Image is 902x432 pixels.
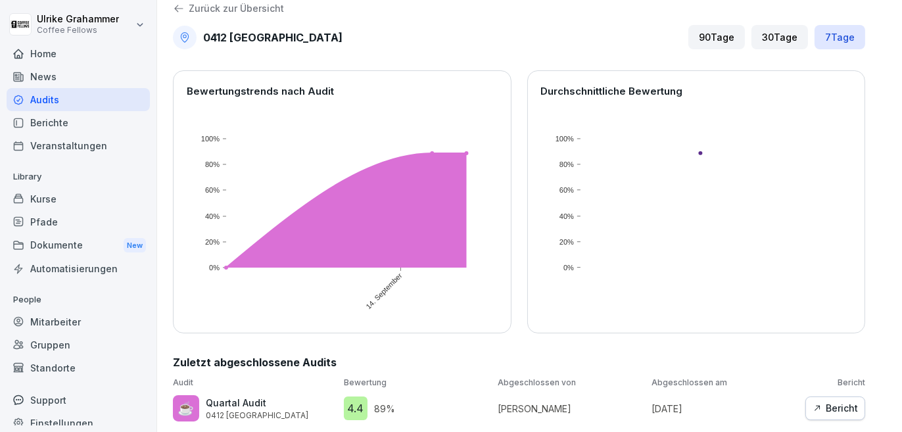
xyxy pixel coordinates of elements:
a: DokumenteNew [7,233,150,258]
text: 80% [559,160,573,168]
a: Veranstaltungen [7,134,150,157]
p: [DATE] [652,402,799,416]
p: Bericht [805,377,865,389]
p: 89 % [374,402,395,416]
p: [PERSON_NAME] [498,402,645,416]
text: 80% [205,160,220,168]
p: ☕ [178,398,195,418]
a: Pfade [7,210,150,233]
p: Audit [173,377,337,389]
p: 0412 [GEOGRAPHIC_DATA] [206,410,308,421]
p: Abgeschlossen am [652,377,799,389]
a: Automatisierungen [7,257,150,280]
text: 100% [201,135,220,143]
div: 90 Tage [688,25,745,49]
div: 30 Tage [751,25,808,49]
text: 100% [555,135,573,143]
p: Durchschnittliche Bewertung [541,84,852,99]
div: New [124,238,146,253]
text: 60% [559,186,573,194]
text: 14. September [364,271,404,310]
a: Gruppen [7,333,150,356]
text: 0% [563,264,574,272]
button: Bericht [805,396,865,420]
a: Audits [7,88,150,111]
p: Bewertungstrends nach Audit [187,84,498,99]
p: Quartal Audit [206,396,308,410]
a: Mitarbeiter [7,310,150,333]
div: 7 Tage [815,25,865,49]
div: 4.4 [344,396,368,420]
a: Zurück zur Übersicht [173,3,865,14]
h2: 0412 [GEOGRAPHIC_DATA] [203,30,343,45]
a: Standorte [7,356,150,379]
p: People [7,289,150,310]
text: 0% [209,264,220,272]
p: Ulrike Grahammer [37,14,119,25]
h2: Zuletzt abgeschlossene Audits [173,354,865,370]
a: Home [7,42,150,65]
text: 20% [559,238,573,246]
p: Abgeschlossen von [498,377,645,389]
text: 20% [205,238,220,246]
a: News [7,65,150,88]
p: Bewertung [344,377,491,389]
div: Dokumente [7,233,150,258]
p: Library [7,166,150,187]
p: Coffee Fellows [37,26,119,35]
text: 40% [559,212,573,220]
div: Support [7,389,150,412]
text: 40% [205,212,220,220]
a: Berichte [7,111,150,134]
div: Bericht [813,401,858,416]
text: 60% [205,186,220,194]
a: Kurse [7,187,150,210]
